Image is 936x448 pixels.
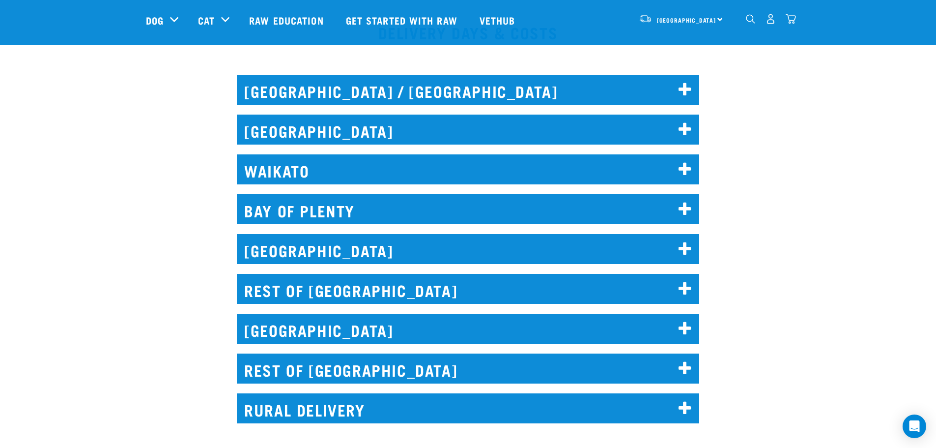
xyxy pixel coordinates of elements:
[237,274,699,304] h2: REST OF [GEOGRAPHIC_DATA]
[336,0,470,40] a: Get started with Raw
[903,415,926,438] div: Open Intercom Messenger
[237,75,699,105] h2: [GEOGRAPHIC_DATA] / [GEOGRAPHIC_DATA]
[657,18,716,22] span: [GEOGRAPHIC_DATA]
[639,14,652,23] img: van-moving.png
[470,0,528,40] a: Vethub
[237,314,699,344] h2: [GEOGRAPHIC_DATA]
[198,13,215,28] a: Cat
[746,14,755,24] img: home-icon-1@2x.png
[237,234,699,264] h2: [GEOGRAPHIC_DATA]
[237,154,699,184] h2: WAIKATO
[239,0,336,40] a: Raw Education
[237,354,699,384] h2: REST OF [GEOGRAPHIC_DATA]
[786,14,796,24] img: home-icon@2x.png
[237,194,699,224] h2: BAY OF PLENTY
[766,14,776,24] img: user.png
[237,393,699,423] h2: RURAL DELIVERY
[237,115,699,145] h2: [GEOGRAPHIC_DATA]
[146,13,164,28] a: Dog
